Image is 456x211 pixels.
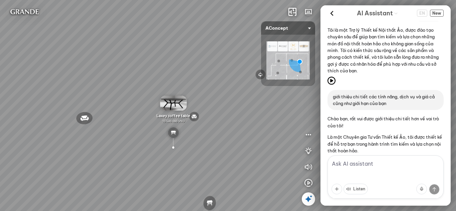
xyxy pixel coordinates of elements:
[265,21,311,35] span: AConcept
[327,134,444,154] p: Là một Chuyên gia Tư vấn Thiết kế Ảo, tôi được thiết kế để hỗ trợ bạn trong hành trình tìm kiếm v...
[357,8,398,18] div: AI Guide options
[344,184,368,194] button: Listen
[168,127,179,138] img: table_YREKD739JCN6.svg
[430,10,444,17] button: New Chat
[5,5,44,19] img: logo
[327,115,444,129] p: Chào bạn, rất vui được giới thiệu chi tiết hơn về vai trò của tôi!
[327,27,444,74] p: Tôi là một Trợ lý Thiết kế Nội thất Ảo, được đào tạo chuyên sâu để giúp bạn tìm kiếm và lựa chọn ...
[333,93,438,107] p: giới thiệu chi tiết các tính năng, dịch vụ và giá cả cũng như giới hạn của bạn
[162,119,185,123] span: 10.500.000 VND
[430,10,444,17] span: New
[266,41,310,79] img: AConcept_CTMHTJT2R6E4.png
[157,113,190,118] span: Laxey coffee table
[160,96,187,111] img: B_n_cafe_Laxey_4XGWNAEYRY6G.gif
[417,10,427,17] span: EN
[357,9,393,18] span: AI Assistant
[417,10,427,17] button: Change language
